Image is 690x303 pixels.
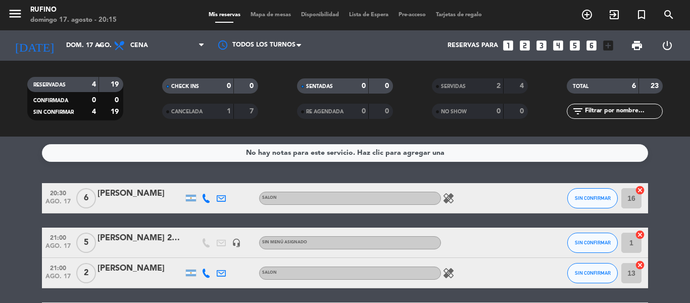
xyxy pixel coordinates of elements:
i: looks_3 [535,39,548,52]
span: CONFIRMADA [33,98,68,103]
span: SENTADAS [306,84,333,89]
div: Rufino [30,5,117,15]
span: NO SHOW [441,109,467,114]
span: SIN CONFIRMAR [33,110,74,115]
span: Cena [130,42,148,49]
strong: 19 [111,81,121,88]
span: Tarjetas de regalo [431,12,487,18]
i: search [663,9,675,21]
span: Pre-acceso [393,12,431,18]
div: [PERSON_NAME] 21:30 [97,232,183,245]
span: ago. 17 [45,273,71,285]
span: 2 [76,263,96,283]
strong: 4 [520,82,526,90]
i: [DATE] [8,34,61,57]
strong: 1 [227,108,231,115]
div: domingo 17. agosto - 20:15 [30,15,117,25]
strong: 0 [385,108,391,115]
span: 21:00 [45,262,71,273]
i: looks_4 [552,39,565,52]
div: [PERSON_NAME] [97,262,183,275]
strong: 0 [520,108,526,115]
button: SIN CONFIRMAR [567,263,618,283]
span: SALON [262,196,277,200]
span: Lista de Espera [344,12,393,18]
span: 20:30 [45,187,71,198]
i: exit_to_app [608,9,620,21]
div: LOG OUT [652,30,682,61]
strong: 0 [115,97,121,104]
span: 5 [76,233,96,253]
i: menu [8,6,23,21]
strong: 4 [92,81,96,88]
span: 21:00 [45,231,71,243]
strong: 0 [362,108,366,115]
span: CANCELADA [171,109,203,114]
span: SALON [262,271,277,275]
span: 6 [76,188,96,208]
span: RESERVADAS [33,82,66,88]
strong: 0 [362,82,366,90]
i: turned_in_not [635,9,648,21]
span: Reservas para [448,42,498,49]
strong: 0 [385,82,391,90]
span: Mapa de mesas [245,12,296,18]
i: add_circle_outline [581,9,593,21]
i: arrow_drop_down [94,39,106,52]
i: cancel [635,185,645,195]
i: power_settings_new [661,39,673,52]
i: add_box [602,39,615,52]
div: No hay notas para este servicio. Haz clic para agregar una [246,147,445,159]
span: TOTAL [573,84,588,89]
span: SERVIDAS [441,84,466,89]
button: SIN CONFIRMAR [567,188,618,208]
input: Filtrar por nombre... [584,106,662,117]
i: cancel [635,230,645,240]
button: SIN CONFIRMAR [567,233,618,253]
i: healing [442,192,455,204]
span: Disponibilidad [296,12,344,18]
span: Sin menú asignado [262,240,307,244]
span: RE AGENDADA [306,109,343,114]
strong: 23 [651,82,661,90]
span: SIN CONFIRMAR [575,240,611,245]
span: Mis reservas [204,12,245,18]
span: ago. 17 [45,198,71,210]
i: healing [442,267,455,279]
span: CHECK INS [171,84,199,89]
strong: 0 [497,108,501,115]
span: SIN CONFIRMAR [575,270,611,276]
i: filter_list [572,105,584,117]
i: headset_mic [232,238,241,247]
i: cancel [635,260,645,270]
strong: 19 [111,108,121,115]
div: [PERSON_NAME] [97,187,183,200]
span: ago. 17 [45,243,71,254]
span: SIN CONFIRMAR [575,195,611,201]
i: looks_two [518,39,531,52]
strong: 6 [632,82,636,90]
strong: 2 [497,82,501,90]
i: looks_one [502,39,515,52]
strong: 4 [92,108,96,115]
i: looks_6 [585,39,598,52]
button: menu [8,6,23,25]
strong: 0 [250,82,256,90]
strong: 7 [250,108,256,115]
strong: 0 [227,82,231,90]
strong: 0 [92,97,96,104]
i: looks_5 [568,39,581,52]
span: print [631,39,643,52]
